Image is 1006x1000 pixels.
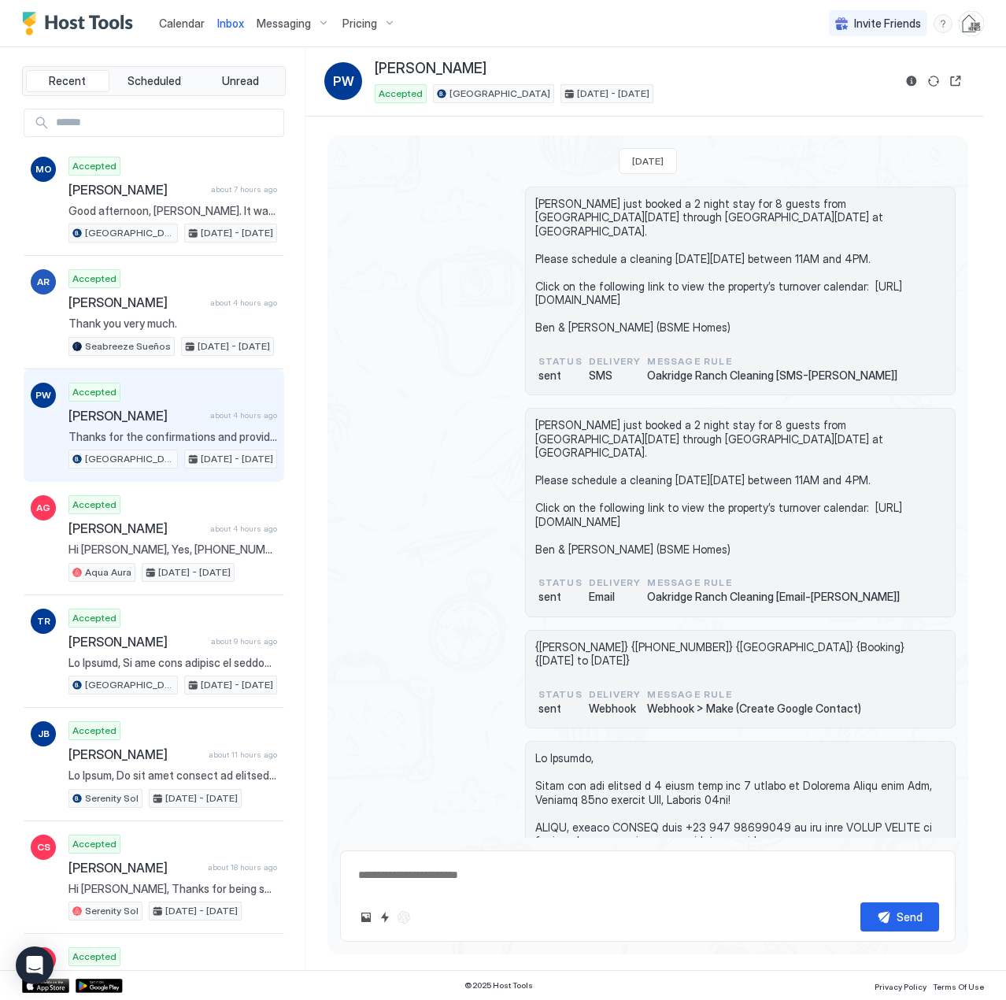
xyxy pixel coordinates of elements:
span: Invite Friends [854,17,921,31]
a: Google Play Store [76,979,123,993]
span: [PERSON_NAME] just booked a 2 night stay for 8 guests from [GEOGRAPHIC_DATA][DATE] through [GEOGR... [535,197,945,335]
span: Thank you very much. [68,317,277,331]
span: Unread [222,74,259,88]
span: Message Rule [647,576,900,590]
span: [DATE] - [DATE] [158,565,231,580]
span: about 4 hours ago [210,410,277,420]
span: [DATE] - [DATE] [201,226,273,240]
span: sent [538,369,583,383]
span: about 4 hours ago [210,298,277,308]
span: Serenity Sol [85,791,139,806]
input: Input Field [50,109,283,136]
button: Sync reservation [924,72,943,91]
div: menu [934,14,952,33]
span: Delivery [589,576,642,590]
span: Oakridge Ranch Cleaning [Email-[PERSON_NAME]] [647,590,900,604]
span: Message Rule [647,354,897,369]
a: Calendar [159,15,205,31]
span: Accepted [72,611,117,625]
span: Good afternoon, [PERSON_NAME]. It was our pleasure hosting you at [GEOGRAPHIC_DATA]! We hope you ... [68,204,277,218]
span: {[PERSON_NAME]} {[PHONE_NUMBER]} {[GEOGRAPHIC_DATA]} {Booking} {[DATE] to [DATE]} [535,640,945,668]
span: Recent [49,74,86,88]
span: Privacy Policy [875,982,926,991]
span: [DATE] - [DATE] [165,791,238,806]
span: Accepted [72,837,117,851]
span: PW [35,388,51,402]
span: [GEOGRAPHIC_DATA] [85,226,174,240]
span: Delivery [589,687,642,702]
span: [DATE] - [DATE] [165,904,238,918]
div: Open Intercom Messenger [16,946,54,984]
span: AR [37,275,50,289]
span: [PERSON_NAME] [68,294,204,310]
span: Scheduled [128,74,181,88]
span: SMS [589,369,642,383]
span: status [538,687,583,702]
span: Calendar [159,17,205,30]
span: [DATE] [632,155,664,167]
span: Accepted [72,950,117,964]
span: Inbox [217,17,244,30]
span: Oakridge Ranch Cleaning [SMS-[PERSON_NAME]] [647,369,897,383]
span: Accepted [72,385,117,399]
span: Accepted [72,272,117,286]
span: [GEOGRAPHIC_DATA] [449,87,550,101]
span: about 9 hours ago [211,636,277,646]
span: © 2025 Host Tools [464,980,533,991]
span: about 7 hours ago [211,184,277,194]
span: [PERSON_NAME] [68,860,202,876]
span: Accepted [379,87,423,101]
span: Webhook > Make (Create Google Contact) [647,702,861,716]
span: about 18 hours ago [208,862,277,872]
button: Reservation information [902,72,921,91]
button: Recent [26,70,109,92]
a: Inbox [217,15,244,31]
span: [PERSON_NAME] [68,182,205,198]
span: CS [37,840,50,854]
span: Lo Ipsumd, Si ame cons adipisc el seddoei tem in Utlabore Etdol mag aliqua en adminim ven qui nos... [68,656,277,670]
span: PW [333,72,354,91]
div: App Store [22,979,69,993]
span: Messaging [257,17,311,31]
span: Delivery [589,354,642,369]
span: [DATE] - [DATE] [201,452,273,466]
button: Quick reply [375,908,394,927]
span: Hi [PERSON_NAME], Yes, [PHONE_NUMBER] is our cell number to which you can send us a copy of your ... [68,543,277,557]
span: [GEOGRAPHIC_DATA] [85,452,174,466]
span: Accepted [72,498,117,512]
span: about 11 hours ago [209,750,277,760]
div: Send [897,909,923,925]
span: status [538,354,583,369]
span: [PERSON_NAME] just booked a 2 night stay for 8 guests from [GEOGRAPHIC_DATA][DATE] through [GEOGR... [535,418,945,556]
span: Webhook [589,702,642,716]
span: Lo Ipsum, Do sit amet consect ad elitsed doe te Incididu Utl etd magnaa en adminim ven qui nostru... [68,769,277,783]
span: Aqua Aura [85,565,131,580]
span: status [538,576,583,590]
button: Scheduled [113,70,196,92]
span: Accepted [72,159,117,173]
span: AG [36,501,50,515]
span: [DATE] - [DATE] [201,678,273,692]
span: Email [589,590,642,604]
span: [DATE] - [DATE] [198,339,270,354]
span: JB [38,727,50,741]
button: Unread [198,70,282,92]
span: TR [37,614,50,628]
span: Terms Of Use [933,982,984,991]
div: User profile [959,11,984,36]
span: Thanks for the confirmations and providing a copy of your ID via WhatsApp, [PERSON_NAME]. In the ... [68,430,277,444]
button: Upload image [357,908,375,927]
span: Serenity Sol [85,904,139,918]
a: Host Tools Logo [22,12,140,35]
span: [PERSON_NAME] [68,408,204,424]
button: Open reservation [946,72,965,91]
span: [PERSON_NAME] [68,520,204,536]
span: [PERSON_NAME] [68,634,205,650]
span: about 4 hours ago [210,524,277,534]
span: Seabreeze Sueños [85,339,171,354]
span: [GEOGRAPHIC_DATA] [85,678,174,692]
span: Accepted [72,724,117,738]
span: Pricing [342,17,377,31]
